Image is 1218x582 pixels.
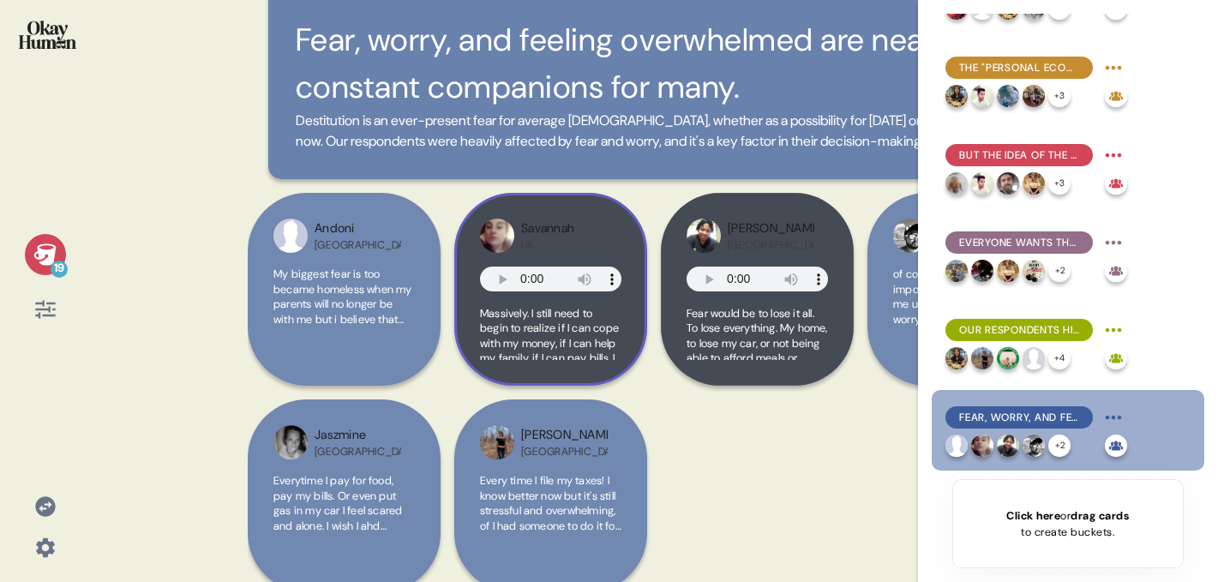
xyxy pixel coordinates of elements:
[273,473,415,578] span: Everytime I pay for food, pay my bills. Or even put gas in my car I feel scared and alone. I wish...
[971,260,993,282] img: profilepic_8784089981693061.jpg
[19,21,76,49] img: okayhuman.3b1b6348.png
[728,238,814,252] div: [GEOGRAPHIC_DATA]
[521,238,574,252] div: UK
[273,219,308,253] img: profilepic_9318835428232929.jpg
[1048,435,1071,457] div: + 2
[687,219,721,253] img: profilepic_23996908933243758.jpg
[521,445,608,459] div: [GEOGRAPHIC_DATA]
[1048,347,1071,369] div: + 4
[1071,508,1129,523] span: drag cards
[296,16,1013,111] h2: Fear, worry, and feeling overwhelmed are near constant companions for many.
[480,306,621,531] span: Massively. I still need to begin to realize if I can cope with my money, if I can help my family,...
[959,410,1079,425] span: Fear, worry, and feeling overwhelmed are near constant companions for many.
[1048,85,1071,107] div: + 3
[959,147,1079,163] span: But the idea of the system working against you? That's nearly universal.
[1023,172,1045,195] img: profilepic_9381296378632975.jpg
[1023,347,1045,369] img: profilepic_8966691673435349.jpg
[51,261,68,278] div: 19
[893,267,1032,431] span: of course it is the main important factor that keeps me up at night. Fear and worry of not being ...
[997,85,1019,107] img: profilepic_9305571682874959.jpg
[480,473,621,548] span: Every time I file my taxes! I know better now but it's still stressful and overwhelming, of I had...
[1048,260,1071,282] div: + 2
[315,445,401,459] div: [GEOGRAPHIC_DATA]
[959,235,1079,250] span: Everyone wants the scales tipped back in their favor, but trust is built on expertise & care.
[728,219,814,238] div: [PERSON_NAME]
[521,426,608,445] div: [PERSON_NAME]
[1023,260,1045,282] img: profilepic_9265046486925893.jpg
[959,60,1079,75] span: The "personal economy" idea may carry a more holistic or serious connotation, but without signifi...
[997,260,1019,282] img: profilepic_9381296378632975.jpg
[1023,435,1045,457] img: profilepic_29239791618945353.jpg
[971,347,993,369] img: profilepic_9501280083297837.jpg
[315,426,401,445] div: Jaszmine
[1006,508,1060,523] span: Click here
[1006,507,1129,540] div: or to create buckets.
[480,425,514,459] img: profilepic_9501280083297837.jpg
[959,322,1079,338] span: Our respondents highly trust themselves and their intuition, but only to a point.
[971,85,993,107] img: profilepic_8903549369745437.jpg
[971,172,993,195] img: profilepic_8903549369745437.jpg
[945,435,968,457] img: profilepic_9318835428232929.jpg
[945,347,968,369] img: profilepic_9276870475756575.jpg
[945,260,968,282] img: profilepic_6542309329184801.jpg
[893,219,927,253] img: profilepic_29239791618945353.jpg
[296,111,1013,152] span: Destitution is an ever-present fear for average [DEMOGRAPHIC_DATA], whether as a possibility for ...
[1048,172,1071,195] div: + 3
[315,238,401,252] div: [GEOGRAPHIC_DATA]
[315,219,401,238] div: Andoni
[273,425,308,459] img: profilepic_8792980437470248.jpg
[945,85,968,107] img: profilepic_9276870475756575.jpg
[997,172,1019,195] img: profilepic_29254004880857389.jpg
[687,306,828,486] span: Fear would be to lose it all. To lose everything. My home, to lose my car, or not being able to a...
[521,219,574,238] div: Savannah
[997,347,1019,369] img: profilepic_10069435763109022.jpg
[971,435,993,457] img: profilepic_9349805655074205.jpg
[480,219,514,253] img: profilepic_9349805655074205.jpg
[997,435,1019,457] img: profilepic_23996908933243758.jpg
[1023,85,1045,107] img: profilepic_29868259769440336.jpg
[945,172,968,195] img: profilepic_9254344771330611.jpg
